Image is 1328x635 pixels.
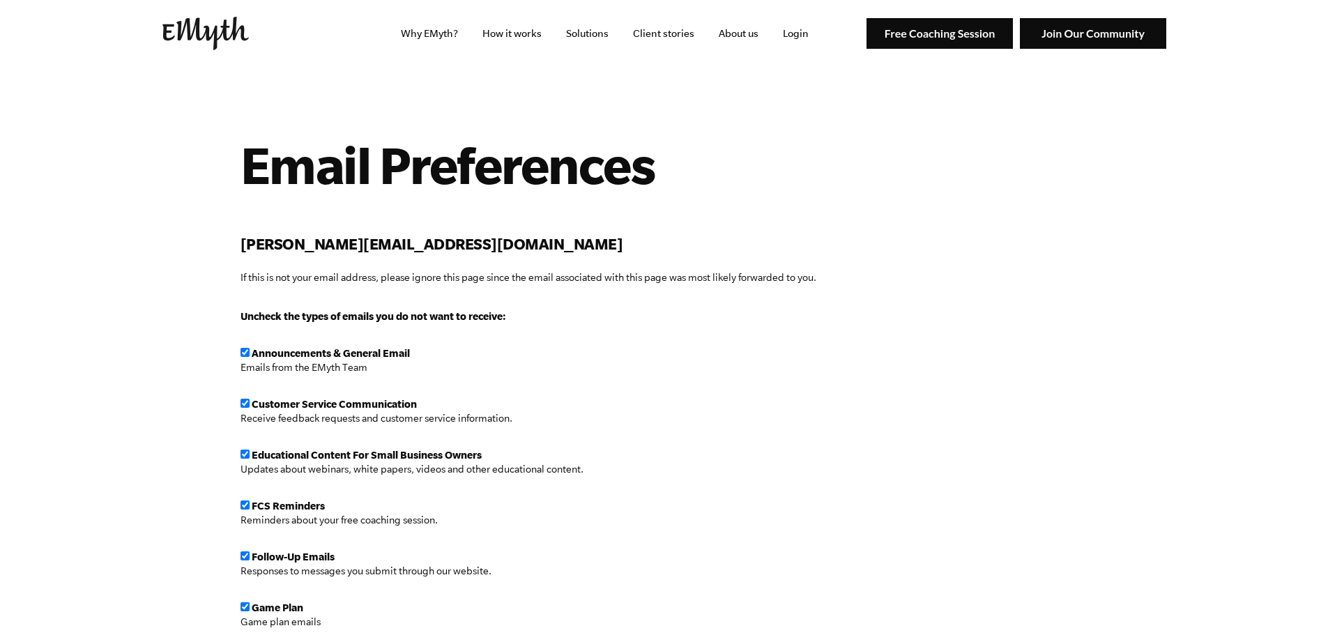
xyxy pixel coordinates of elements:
[241,233,816,255] h2: [PERSON_NAME][EMAIL_ADDRESS][DOMAIN_NAME]
[867,18,1013,49] img: Free Coaching Session
[241,359,825,376] p: Emails from the EMyth Team
[241,461,825,477] p: Updates about webinars, white papers, videos and other educational content.
[241,269,816,286] p: If this is not your email address, please ignore this page since the email associated with this p...
[252,602,303,613] span: Game Plan
[241,512,825,528] p: Reminders about your free coaching session.
[252,500,325,512] span: FCS Reminders
[252,347,410,359] span: Announcements & General Email
[162,17,249,50] img: EMyth
[1020,18,1166,49] img: Join Our Community
[252,449,482,461] span: Educational Content For Small Business Owners
[241,410,825,427] p: Receive feedback requests and customer service information.
[241,613,825,630] p: Game plan emails
[241,308,825,325] p: Uncheck the types of emails you do not want to receive:
[252,398,417,410] span: Customer Service Communication
[241,563,825,579] p: Responses to messages you submit through our website.
[252,551,335,563] span: Follow-Up Emails
[241,134,816,195] h1: Email Preferences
